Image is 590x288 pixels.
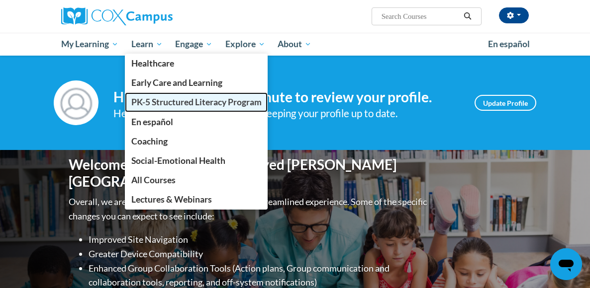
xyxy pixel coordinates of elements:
a: Engage [169,33,219,56]
a: Cox Campus [61,7,207,25]
span: My Learning [61,38,118,50]
span: Learn [131,38,163,50]
span: About [278,38,311,50]
h1: Welcome to the new and improved [PERSON_NAME][GEOGRAPHIC_DATA] [69,156,429,190]
span: PK-5 Structured Literacy Program [131,97,262,107]
a: Update Profile [475,95,536,111]
li: Improved Site Navigation [89,232,429,247]
img: Profile Image [54,80,98,125]
button: Account Settings [499,7,529,23]
span: Coaching [131,136,168,146]
span: Social-Emotional Health [131,155,225,166]
span: Healthcare [131,58,174,69]
img: Cox Campus [61,7,173,25]
a: Explore [219,33,272,56]
a: PK-5 Structured Literacy Program [125,92,268,112]
span: Engage [175,38,212,50]
p: Overall, we are proud to provide you with a more streamlined experience. Some of the specific cha... [69,195,429,223]
a: Coaching [125,132,268,151]
li: Greater Device Compatibility [89,247,429,261]
iframe: Button to launch messaging window [550,248,582,280]
a: All Courses [125,170,268,190]
h4: Hi Kimila Day! Take a minute to review your profile. [113,89,460,106]
a: Early Care and Learning [125,73,268,92]
span: Explore [225,38,265,50]
a: En español [482,34,536,55]
span: Early Care and Learning [131,77,222,88]
a: En español [125,112,268,132]
a: Lectures & Webinars [125,190,268,209]
div: Help improve your experience by keeping your profile up to date. [113,105,460,122]
button: Search [460,10,475,22]
a: Healthcare [125,54,268,73]
a: About [272,33,318,56]
a: Social-Emotional Health [125,151,268,170]
a: My Learning [55,33,125,56]
span: Lectures & Webinars [131,194,212,205]
span: All Courses [131,175,176,185]
span: En español [131,117,173,127]
span: En español [488,39,530,49]
a: Learn [125,33,169,56]
input: Search Courses [381,10,460,22]
div: Main menu [54,33,536,56]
